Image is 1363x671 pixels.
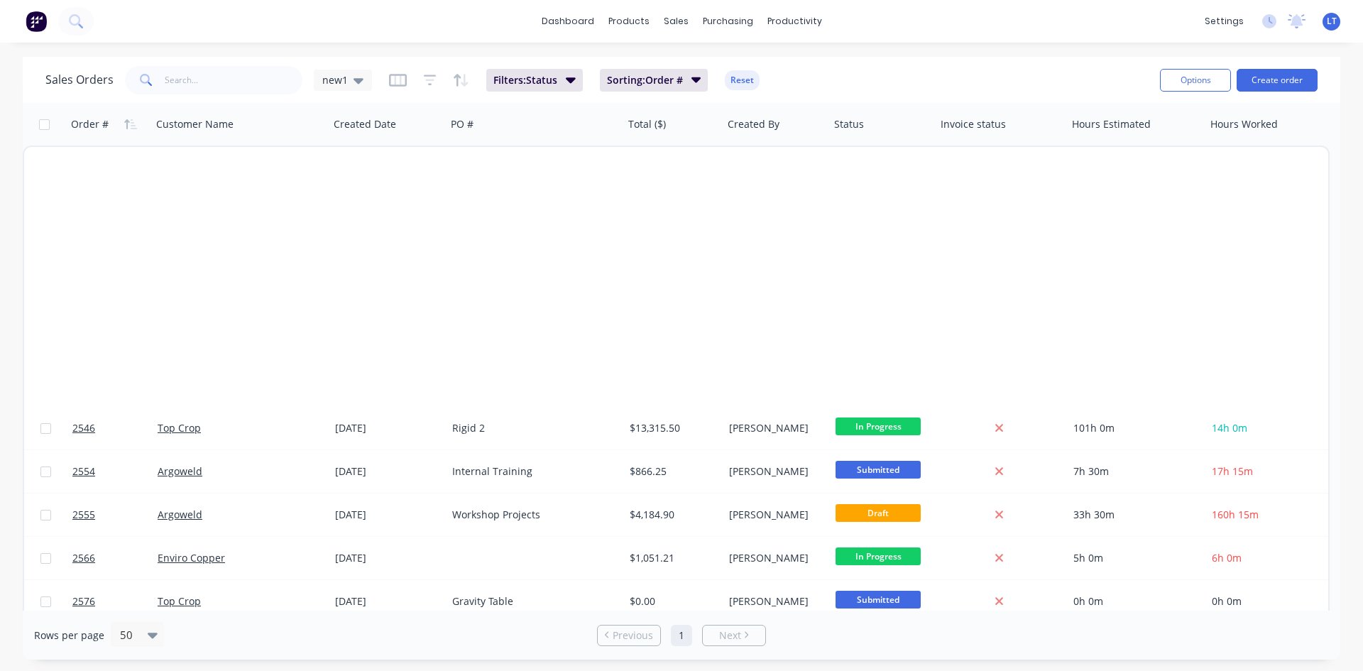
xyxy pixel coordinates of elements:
div: Created By [728,117,779,131]
h1: Sales Orders [45,73,114,87]
a: Page 1 is your current page [671,625,692,646]
span: Next [719,628,741,643]
div: 0h 0m [1073,594,1194,609]
div: Hours Estimated [1072,117,1151,131]
a: Argoweld [158,464,202,478]
div: [DATE] [335,508,441,522]
div: settings [1198,11,1251,32]
span: Submitted [836,461,921,479]
div: 5h 0m [1073,551,1194,565]
button: Sorting:Order # [600,69,708,92]
div: Order # [71,117,109,131]
span: Filters: Status [493,73,557,87]
span: LT [1327,15,1337,28]
span: Previous [613,628,653,643]
div: Total ($) [628,117,666,131]
div: Gravity Table [452,594,610,609]
input: Search... [165,66,303,94]
div: $13,315.50 [630,421,713,435]
div: Invoice status [941,117,1006,131]
a: Enviro Copper [158,551,225,564]
div: Status [834,117,864,131]
div: Hours Worked [1210,117,1278,131]
div: [PERSON_NAME] [729,508,819,522]
div: [PERSON_NAME] [729,421,819,435]
span: 2546 [72,421,95,435]
a: Argoweld [158,508,202,521]
div: PO # [451,117,474,131]
div: $4,184.90 [630,508,713,522]
div: [DATE] [335,594,441,609]
button: Filters:Status [486,69,583,92]
div: [PERSON_NAME] [729,464,819,479]
div: Rigid 2 [452,421,610,435]
div: $0.00 [630,594,713,609]
span: new1 [322,72,348,87]
div: products [601,11,657,32]
div: Created Date [334,117,396,131]
div: 101h 0m [1073,421,1194,435]
img: Factory [26,11,47,32]
a: 2546 [72,407,158,449]
ul: Pagination [591,625,772,646]
div: [PERSON_NAME] [729,594,819,609]
span: 2566 [72,551,95,565]
div: [DATE] [335,421,441,435]
a: Next page [703,628,765,643]
span: Submitted [836,591,921,609]
a: Previous page [598,628,660,643]
a: 2566 [72,537,158,579]
div: $866.25 [630,464,713,479]
a: 2554 [72,450,158,493]
span: Rows per page [34,628,104,643]
span: 2576 [72,594,95,609]
span: 14h 0m [1212,421,1247,435]
div: sales [657,11,696,32]
div: 7h 30m [1073,464,1194,479]
span: 17h 15m [1212,464,1253,478]
span: 2554 [72,464,95,479]
a: 2576 [72,580,158,623]
div: 33h 30m [1073,508,1194,522]
span: In Progress [836,547,921,565]
div: [DATE] [335,551,441,565]
span: 6h 0m [1212,551,1242,564]
button: Reset [725,70,760,90]
span: 160h 15m [1212,508,1259,521]
span: In Progress [836,418,921,435]
button: Options [1160,69,1231,92]
a: Top Crop [158,594,201,608]
div: Customer Name [156,117,234,131]
div: Workshop Projects [452,508,610,522]
div: productivity [760,11,829,32]
button: Create order [1237,69,1318,92]
div: purchasing [696,11,760,32]
span: Draft [836,504,921,522]
div: [DATE] [335,464,441,479]
div: [PERSON_NAME] [729,551,819,565]
a: 2555 [72,493,158,536]
span: 2555 [72,508,95,522]
a: dashboard [535,11,601,32]
span: 0h 0m [1212,594,1242,608]
div: $1,051.21 [630,551,713,565]
span: Sorting: Order # [607,73,683,87]
div: Internal Training [452,464,610,479]
a: Top Crop [158,421,201,435]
